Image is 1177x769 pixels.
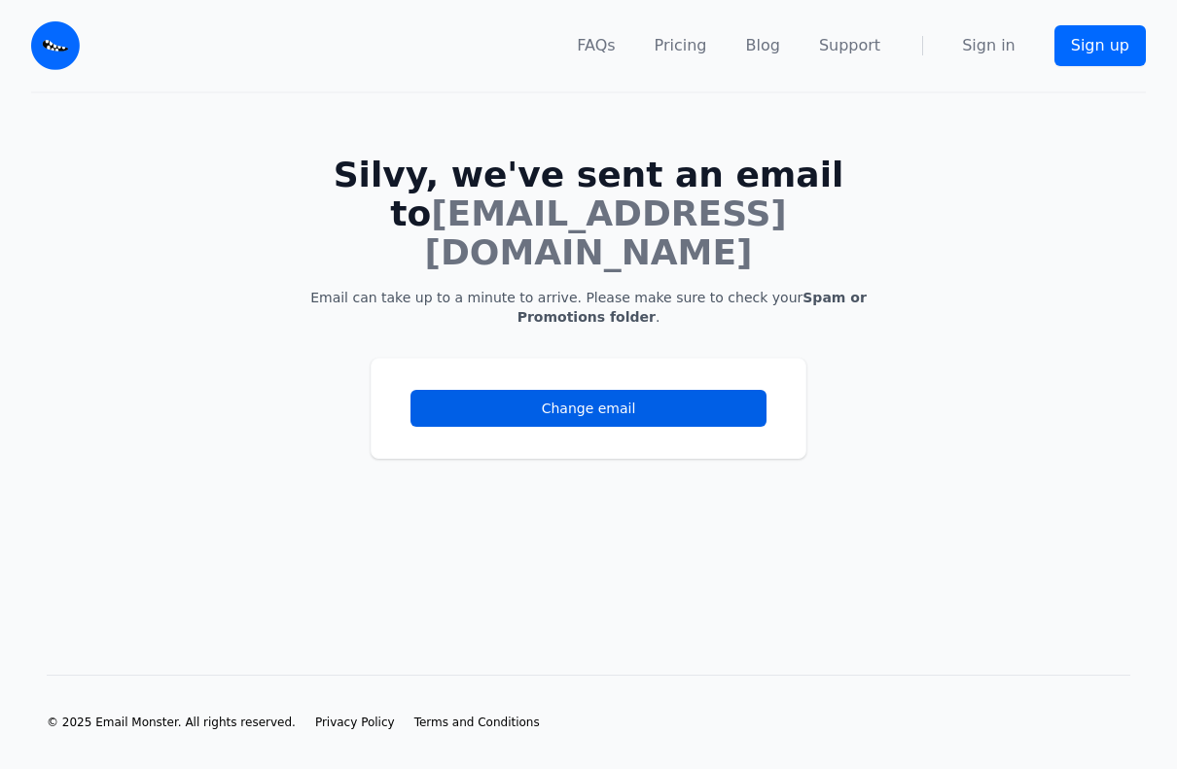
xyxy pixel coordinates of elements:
[424,193,786,272] span: [EMAIL_ADDRESS][DOMAIN_NAME]
[1054,25,1146,66] a: Sign up
[819,34,880,57] a: Support
[315,715,395,730] a: Privacy Policy
[308,288,869,327] p: Email can take up to a minute to arrive. Please make sure to check your .
[962,34,1016,57] a: Sign in
[414,715,540,730] a: Terms and Conditions
[410,390,767,427] a: Change email
[414,716,540,729] span: Terms and Conditions
[746,34,780,57] a: Blog
[47,715,296,730] li: © 2025 Email Monster. All rights reserved.
[517,290,867,325] b: Spam or Promotions folder
[655,34,707,57] a: Pricing
[31,21,80,70] img: Email Monster
[315,716,395,729] span: Privacy Policy
[308,156,869,272] h1: Silvy, we've sent an email to
[577,34,615,57] a: FAQs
